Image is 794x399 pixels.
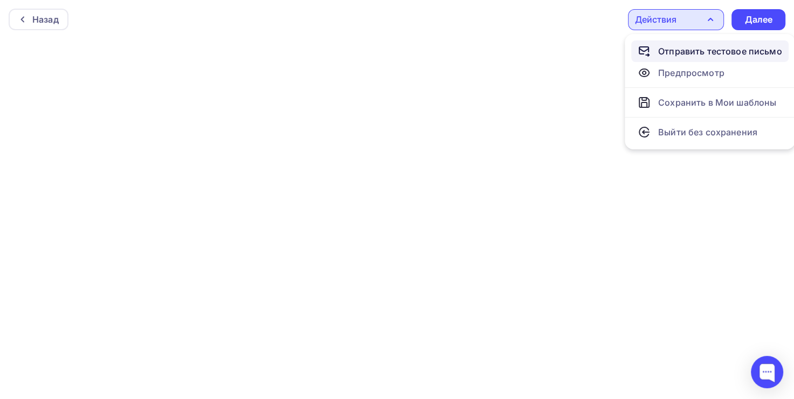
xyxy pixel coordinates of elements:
[635,13,676,26] div: Действия
[744,13,772,26] div: Далее
[658,126,757,139] div: Выйти без сохранения
[658,96,776,109] div: Сохранить в Мои шаблоны
[658,66,724,79] div: Предпросмотр
[628,9,724,30] button: Действия
[658,45,782,58] div: Отправить тестовое письмо
[32,13,59,26] div: Назад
